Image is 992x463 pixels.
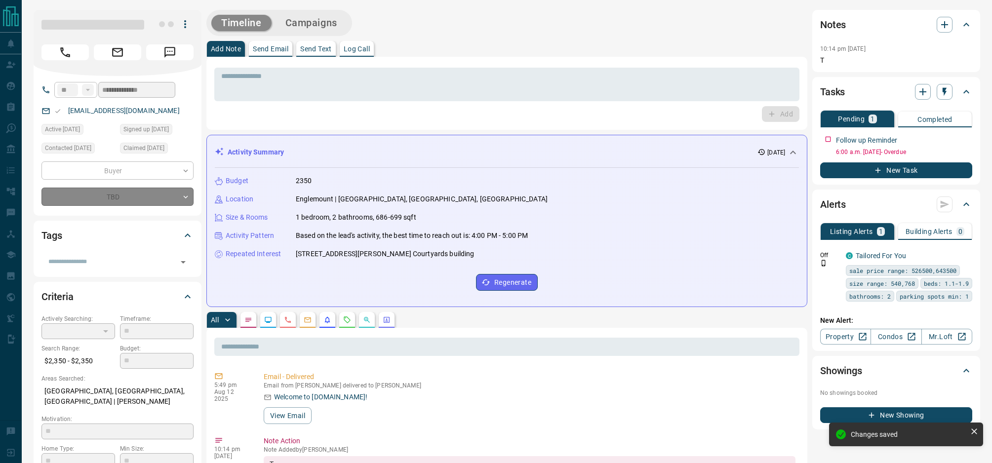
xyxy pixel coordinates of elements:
[296,194,548,204] p: Englemount | [GEOGRAPHIC_DATA], [GEOGRAPHIC_DATA], [GEOGRAPHIC_DATA]
[41,228,62,243] h2: Tags
[123,124,169,134] span: Signed up [DATE]
[363,316,371,324] svg: Opportunities
[871,329,921,345] a: Condos
[41,289,74,305] h2: Criteria
[120,143,194,156] div: Mon Aug 11 2025
[917,116,952,123] p: Completed
[41,383,194,410] p: [GEOGRAPHIC_DATA], [GEOGRAPHIC_DATA], [GEOGRAPHIC_DATA] | [PERSON_NAME]
[879,228,883,235] p: 1
[830,228,873,235] p: Listing Alerts
[226,212,268,223] p: Size & Rooms
[820,162,972,178] button: New Task
[244,316,252,324] svg: Notes
[41,224,194,247] div: Tags
[296,231,528,241] p: Based on the lead's activity, the best time to reach out is: 4:00 PM - 5:00 PM
[871,116,874,122] p: 1
[146,44,194,60] span: Message
[214,446,249,453] p: 10:14 pm
[41,44,89,60] span: Call
[41,285,194,309] div: Criteria
[900,291,969,301] span: parking spots min: 1
[820,55,972,66] p: T
[958,228,962,235] p: 0
[856,252,906,260] a: Tailored For You
[214,382,249,388] p: 5:49 pm
[276,15,347,31] button: Campaigns
[836,135,897,146] p: Follow up Reminder
[343,316,351,324] svg: Requests
[211,45,241,52] p: Add Note
[226,194,253,204] p: Location
[120,124,194,138] div: Mon Aug 11 2025
[924,278,969,288] span: beds: 1.1-1.9
[274,392,367,402] p: Welcome to [DOMAIN_NAME]!
[300,45,332,52] p: Send Text
[45,124,80,134] span: Active [DATE]
[226,176,248,186] p: Budget
[94,44,141,60] span: Email
[45,143,91,153] span: Contacted [DATE]
[820,80,972,104] div: Tasks
[820,407,972,423] button: New Showing
[849,278,915,288] span: size range: 540,768
[851,430,966,438] div: Changes saved
[264,382,795,389] p: Email from [PERSON_NAME] delivered to [PERSON_NAME]
[215,143,799,161] div: Activity Summary[DATE]
[41,353,115,369] p: $2,350 - $2,350
[41,124,115,138] div: Mon Aug 11 2025
[41,188,194,206] div: TBD
[849,291,891,301] span: bathrooms: 2
[253,45,288,52] p: Send Email
[820,315,972,326] p: New Alert:
[264,436,795,446] p: Note Action
[820,388,972,397] p: No showings booked
[123,143,164,153] span: Claimed [DATE]
[820,196,846,212] h2: Alerts
[120,314,194,323] p: Timeframe:
[820,193,972,216] div: Alerts
[54,108,61,115] svg: Email Valid
[820,329,871,345] a: Property
[906,228,952,235] p: Building Alerts
[296,176,312,186] p: 2350
[226,249,281,259] p: Repeated Interest
[41,374,194,383] p: Areas Searched:
[820,45,866,52] p: 10:14 pm [DATE]
[214,453,249,460] p: [DATE]
[264,446,795,453] p: Note Added by [PERSON_NAME]
[838,116,865,122] p: Pending
[820,17,846,33] h2: Notes
[211,316,219,323] p: All
[820,251,840,260] p: Off
[226,231,274,241] p: Activity Pattern
[120,444,194,453] p: Min Size:
[849,266,956,275] span: sale price range: 526500,643500
[264,372,795,382] p: Email - Delivered
[344,45,370,52] p: Log Call
[383,316,391,324] svg: Agent Actions
[41,161,194,180] div: Buyer
[820,363,862,379] h2: Showings
[41,444,115,453] p: Home Type:
[68,107,180,115] a: [EMAIL_ADDRESS][DOMAIN_NAME]
[296,212,416,223] p: 1 bedroom, 2 bathrooms, 686-699 sqft
[264,407,312,424] button: View Email
[284,316,292,324] svg: Calls
[820,359,972,383] div: Showings
[41,415,194,424] p: Motivation:
[264,316,272,324] svg: Lead Browsing Activity
[836,148,972,156] p: 6:00 a.m. [DATE] - Overdue
[296,249,474,259] p: [STREET_ADDRESS][PERSON_NAME] Courtyards building
[41,143,115,156] div: Mon Aug 11 2025
[211,15,272,31] button: Timeline
[820,13,972,37] div: Notes
[846,252,853,259] div: condos.ca
[304,316,312,324] svg: Emails
[323,316,331,324] svg: Listing Alerts
[820,260,827,267] svg: Push Notification Only
[767,148,785,157] p: [DATE]
[41,314,115,323] p: Actively Searching:
[120,344,194,353] p: Budget:
[228,147,284,157] p: Activity Summary
[921,329,972,345] a: Mr.Loft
